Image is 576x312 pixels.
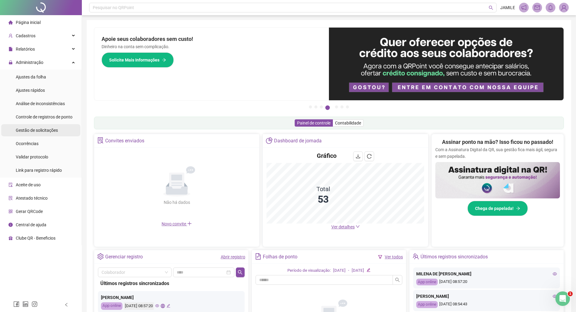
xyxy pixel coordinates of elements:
iframe: Intercom live chat [555,291,570,306]
span: Central de ajuda [16,222,46,227]
div: [DATE] [333,267,346,274]
span: linkedin [22,301,28,307]
span: left [64,303,69,307]
button: 7 [346,105,349,108]
span: 1 [568,291,573,296]
div: [DATE] 08:54:43 [416,301,557,308]
div: [PERSON_NAME] [101,294,242,301]
img: banner%2F02c71560-61a6-44d4-94b9-c8ab97240462.png [435,162,560,198]
span: solution [97,137,104,144]
div: - [348,267,349,274]
span: download [356,154,360,159]
span: Ver detalhes [331,224,355,229]
span: Página inicial [16,20,41,25]
div: Últimos registros sincronizados [100,280,242,287]
a: Abrir registro [221,254,245,259]
span: Aceite de uso [16,182,41,187]
div: Não há dados [149,199,205,206]
div: [DATE] [352,267,364,274]
span: solution [8,196,13,200]
span: audit [8,183,13,187]
div: [DATE] 08:57:20 [124,302,154,310]
span: mail [534,5,540,10]
a: Ver detalhes down [331,224,360,229]
span: eye [155,304,159,308]
span: Ajustes da folha [16,75,46,79]
span: Cadastros [16,33,35,38]
span: home [8,20,13,25]
span: edit [367,268,370,272]
span: edit [166,304,170,308]
span: facebook [13,301,19,307]
span: Atestado técnico [16,196,48,201]
span: Gerar QRCode [16,209,43,214]
div: [PERSON_NAME] [416,293,557,300]
div: Últimos registros sincronizados [420,252,488,262]
span: file [8,47,13,51]
span: team [413,253,419,260]
div: App online [416,279,438,286]
span: bell [548,5,553,10]
span: Ocorrências [16,141,39,146]
img: banner%2Fa8ee1423-cce5-4ffa-a127-5a2d429cc7d8.png [329,28,564,100]
span: down [356,224,360,229]
button: Chega de papelada! [467,201,528,216]
span: Painel de controle [297,121,330,125]
span: info-circle [8,223,13,227]
button: 2 [314,105,317,108]
span: gift [8,236,13,240]
span: Chega de papelada! [475,205,514,212]
span: lock [8,60,13,65]
span: user-add [8,34,13,38]
span: notification [521,5,527,10]
span: Controle de registros de ponto [16,115,72,119]
div: Dashboard de jornada [274,136,322,146]
button: Solicite Mais Informações [102,52,174,68]
div: MILENA DE [PERSON_NAME] [416,271,557,277]
button: 3 [320,105,323,108]
img: 90348 [559,3,568,12]
div: Convites enviados [105,136,144,146]
h4: Gráfico [317,151,337,160]
span: filter [378,255,382,259]
p: Com a Assinatura Digital da QR, sua gestão fica mais ágil, segura e sem papelada. [435,146,560,160]
span: Validar protocolo [16,154,48,159]
span: arrow-right [162,58,166,62]
span: Relatórios [16,47,35,51]
button: 6 [340,105,343,108]
span: Contabilidade [335,121,361,125]
span: file-text [255,253,261,260]
div: Gerenciar registro [105,252,143,262]
span: Solicite Mais Informações [109,57,159,63]
span: Ajustes rápidos [16,88,45,93]
span: Gestão de solicitações [16,128,58,133]
span: search [395,277,400,282]
span: Análise de inconsistências [16,101,65,106]
span: search [238,270,243,275]
a: Ver todos [385,254,403,259]
span: arrow-right [516,206,520,211]
span: Clube QR - Beneficios [16,236,55,241]
h2: Assinar ponto na mão? Isso ficou no passado! [442,138,553,146]
span: qrcode [8,209,13,214]
div: App online [101,302,122,310]
h2: Apoie seus colaboradores sem custo! [102,35,322,43]
div: Período de visualização: [287,267,331,274]
span: plus [187,221,192,226]
button: 1 [309,105,312,108]
span: eye [553,272,557,276]
span: reload [367,154,372,159]
span: global [161,304,165,308]
span: Novo convite [162,221,192,226]
div: App online [416,301,438,308]
div: Folhas de ponto [263,252,297,262]
span: setting [97,253,104,260]
span: Administração [16,60,43,65]
span: search [489,5,493,10]
span: Link para registro rápido [16,168,62,173]
span: JAMILE [500,4,515,11]
span: eye [553,294,557,298]
div: [DATE] 08:57:20 [416,279,557,286]
p: Dinheiro na conta sem complicação. [102,43,322,50]
span: instagram [32,301,38,307]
